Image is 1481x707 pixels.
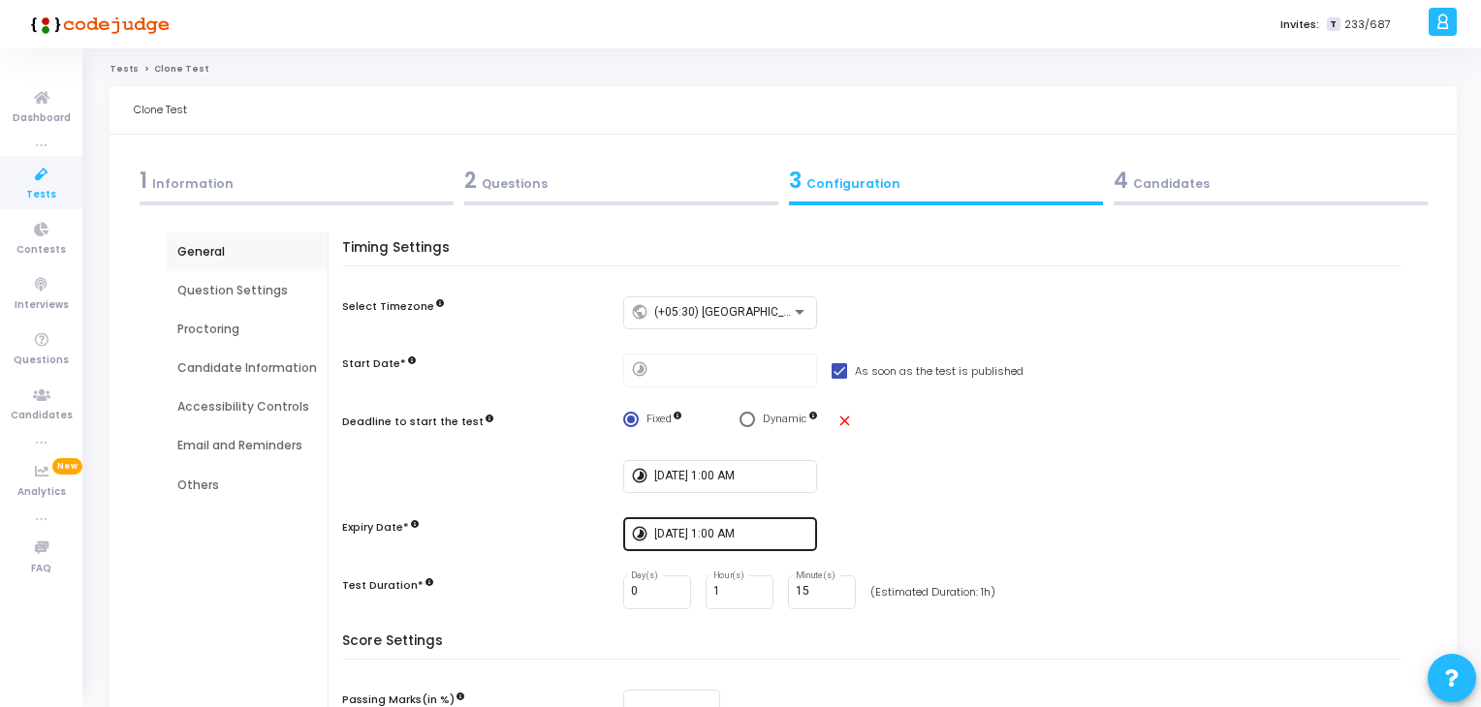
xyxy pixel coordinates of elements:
[342,240,1410,267] h5: Timing Settings
[140,165,454,197] div: Information
[631,524,654,547] mat-icon: timelapse
[13,110,71,127] span: Dashboard
[140,166,147,196] span: 1
[783,159,1108,211] a: 3Configuration
[458,159,783,211] a: 2Questions
[836,413,853,429] mat-icon: close
[631,302,654,325] mat-icon: public
[110,63,1457,76] nav: breadcrumb
[1280,16,1319,33] label: Invites:
[464,165,778,197] div: Questions
[177,476,317,494] div: Others
[177,359,317,377] div: Candidate Information
[342,414,484,430] label: Deadline to start the test
[31,561,51,577] span: FAQ
[154,63,208,75] span: Clone Test
[11,408,73,424] span: Candidates
[1108,159,1433,211] a: 4Candidates
[1344,16,1391,33] span: 233/687
[464,166,477,196] span: 2
[134,159,458,211] a: 1Information
[631,466,654,489] mat-icon: timelapse
[177,321,317,338] div: Proctoring
[177,243,317,261] div: General
[789,166,802,196] span: 3
[14,353,69,369] span: Questions
[52,458,82,475] span: New
[1327,17,1339,32] span: T
[177,437,317,454] div: Email and Reminders
[17,484,66,501] span: Analytics
[26,187,56,203] span: Tests
[342,519,419,536] label: Expiry Date*
[16,242,66,259] span: Contests
[646,413,672,425] span: Fixed
[763,413,806,425] span: Dynamic
[15,297,69,314] span: Interviews
[24,5,170,44] img: logo
[342,298,434,315] label: Select Timezone
[1114,165,1428,197] div: Candidates
[342,355,406,372] label: Start Date*
[134,86,187,134] div: Clone Test
[110,63,139,75] a: Tests
[177,398,317,415] div: Accessibility Controls
[342,633,1410,661] h5: Score Settings
[177,282,317,299] div: Question Settings
[1114,166,1128,196] span: 4
[631,359,654,383] mat-icon: timelapse
[789,165,1103,197] div: Configuration
[855,359,1024,383] span: As soon as the test is published
[623,412,817,428] mat-radio-group: Select confirmation
[654,305,933,319] span: (+05:30) [GEOGRAPHIC_DATA]/[GEOGRAPHIC_DATA]
[870,584,995,600] div: (Estimated Duration: 1h)
[342,577,424,594] label: Test Duration*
